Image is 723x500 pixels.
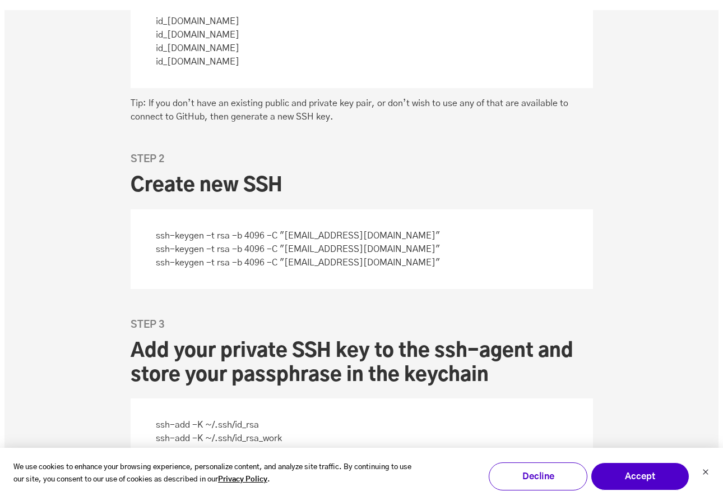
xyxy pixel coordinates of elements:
h6: Step 2 [131,154,593,166]
h2: Create new SSH [131,174,593,198]
p: We use cookies to enhance your browsing experience, personalize content, and analyze site traffic... [13,461,420,487]
h6: Step 3 [131,319,593,332]
h2: Add your private SSH key to the ssh-agent and store your passphrase in the keychain [131,340,593,387]
p: ssh-add -K ~/.ssh/id_rsa ssh-add -K ~/.ssh/id_rsa_work ssh-add -K ~/.ssh/id_rsa_work2 [131,398,593,478]
p: ssh-keygen -t rsa -b 4096 -C "[EMAIL_ADDRESS][DOMAIN_NAME]" ssh-keygen -t rsa -b 4096 -C "[EMAIL_... [131,209,593,289]
a: Privacy Policy [218,474,267,487]
p: Tip: If you don’t have an existing public and private key pair, or don’t wish to use any of that ... [131,97,593,123]
button: Dismiss cookie banner [702,467,709,479]
button: Decline [489,462,587,490]
button: Accept [591,462,689,490]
